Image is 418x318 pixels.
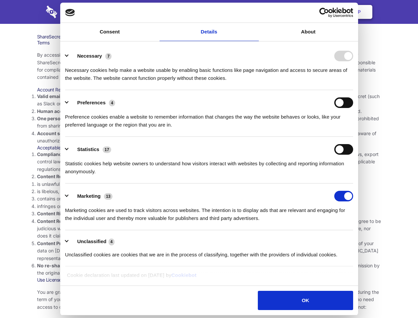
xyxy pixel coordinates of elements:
[268,2,299,22] a: Contact
[65,155,353,176] div: Statistic cookies help website owners to understand how visitors interact with websites by collec...
[37,116,93,121] strong: One person per account.
[295,8,353,18] a: Usercentrics Cookiebot - opens in a new window
[65,97,119,108] button: Preferences (4)
[65,191,117,201] button: Marketing (13)
[37,211,72,216] strong: Content Rights.
[37,145,381,151] h3: Acceptable Use
[37,131,77,136] strong: Account security.
[37,130,381,145] li: You are responsible for your own account security, including the security of your Sharesecret acc...
[77,146,99,152] label: Statistics
[77,100,106,105] label: Preferences
[194,2,223,22] a: Pricing
[37,151,381,173] li: Your use of the Sharesecret must not violate any applicable laws, including copyright or trademar...
[37,108,381,115] li: Only human beings may create accounts. “Bot” accounts — those created by software, in an automate...
[385,285,410,310] iframe: Drift Widget Chat Controller
[65,51,116,61] button: Necessary (7)
[105,53,112,60] span: 7
[37,108,77,114] strong: Human accounts.
[109,100,115,106] span: 4
[37,93,381,108] li: You must provide a valid email address, either directly, or through approved third-party integrat...
[37,34,381,40] h1: ShareSecret Terms of Service
[37,115,381,130] li: You are not allowed to share account credentials. Each account is dedicated to the individual who...
[77,193,101,199] label: Marketing
[65,238,119,246] button: Unclassified (4)
[171,272,197,278] a: Cookiebot
[65,108,353,129] div: Preference cookies enable a website to remember information that changes the way the website beha...
[37,151,137,157] strong: Compliance with local laws and regulations.
[37,51,381,81] p: By accessing the Sharesecret web application at and any other related services, apps and software...
[37,181,381,188] li: is unlawful or promotes unlawful activities
[65,246,353,259] div: Unclassified cookies are cookies that we are in the process of classifying, together with the pro...
[37,263,71,268] strong: No re-sharing.
[259,23,358,41] a: About
[46,6,103,18] img: logo-wordmark-white-trans-d4663122ce5f474addd5e946df7df03e33cb6a1c49d2221995e7729f52c070b2.svg
[37,93,63,99] strong: Valid email.
[37,240,381,262] li: You understand that [DEMOGRAPHIC_DATA] or it’s representatives have no ability to retrieve the pl...
[65,9,75,16] img: logo
[37,218,381,240] li: You are solely responsible for the content you share on Sharesecret, and with the people you shar...
[65,61,353,82] div: Necessary cookies help make a website usable by enabling basic functions like page navigation and...
[109,238,115,245] span: 4
[37,203,381,210] li: infringes on any proprietary right of any party, including patent, trademark, trade secret, copyr...
[37,240,74,246] strong: Content Privacy.
[65,201,353,222] div: Marketing cookies are used to track visitors across websites. The intention is to display ads tha...
[62,271,356,284] div: Cookie declaration last updated on [DATE] by
[37,289,381,311] p: You are granted permission to use the [DEMOGRAPHIC_DATA] services, subject to these terms of serv...
[37,188,381,195] li: is libelous, defamatory, or fraudulent
[37,87,381,93] h3: Account Requirements
[160,23,259,41] a: Details
[37,174,85,179] strong: Content Restrictions.
[104,193,113,200] span: 13
[37,210,381,217] li: You agree that you will use Sharesecret only to secure and share content that you have the right ...
[258,291,353,310] button: OK
[37,195,381,202] li: contains or installs any active malware or exploits, or uses our platform for exploit delivery (s...
[37,277,381,283] h3: Use License
[300,2,329,22] a: Login
[37,218,90,224] strong: Content Responsibility.
[65,144,116,155] button: Statistics (17)
[37,262,381,277] li: If you were the recipient of a Sharesecret link, you agree not to re-share it with anyone else, u...
[37,173,381,210] li: You agree NOT to use Sharesecret to upload or share content that:
[77,53,102,59] label: Necessary
[60,23,160,41] a: Consent
[37,40,381,46] h3: Terms
[103,146,111,153] span: 17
